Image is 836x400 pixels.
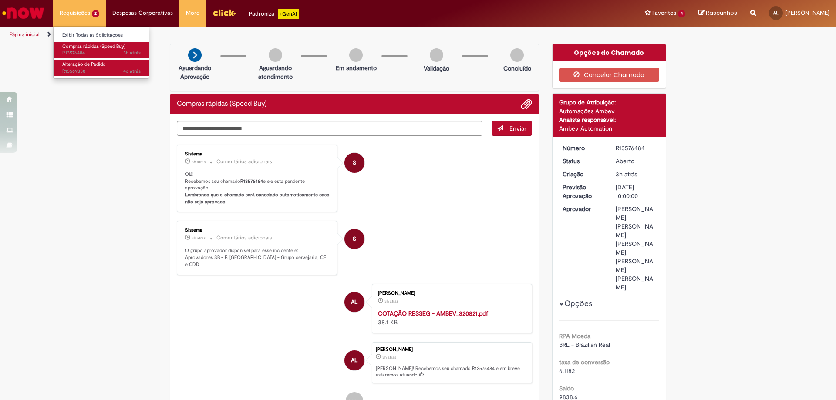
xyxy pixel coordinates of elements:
dt: Criação [556,170,610,178]
span: R13569330 [62,68,141,75]
span: Compras rápidas (Speed Buy) [62,43,125,50]
span: S [353,152,356,173]
p: Aguardando atendimento [254,64,297,81]
p: Validação [424,64,449,73]
span: 4 [678,10,685,17]
a: Aberto R13576484 : Compras rápidas (Speed Buy) [54,42,149,58]
span: More [186,9,199,17]
span: Rascunhos [706,9,737,17]
div: Opções do Chamado [553,44,666,61]
small: Comentários adicionais [216,234,272,242]
time: 29/09/2025 12:12:23 [382,355,396,360]
span: 4d atrás [123,68,141,74]
div: Sistema [185,228,330,233]
span: 3h atrás [382,355,396,360]
div: Analista responsável: [559,115,660,124]
img: click_logo_yellow_360x200.png [212,6,236,19]
b: Lembrando que o chamado será cancelado automaticamente caso não seja aprovado. [185,192,331,205]
span: R13576484 [62,50,141,57]
p: Concluído [503,64,531,73]
div: [PERSON_NAME] [376,347,527,352]
div: 38.1 KB [378,309,523,326]
img: img-circle-grey.png [510,48,524,62]
time: 29/09/2025 12:12:06 [384,299,398,304]
div: 29/09/2025 12:12:23 [616,170,656,178]
dt: Status [556,157,610,165]
p: Em andamento [336,64,377,72]
span: 3h atrás [384,299,398,304]
div: System [344,153,364,173]
img: img-circle-grey.png [349,48,363,62]
time: 26/09/2025 09:21:04 [123,68,141,74]
a: Rascunhos [698,9,737,17]
div: [PERSON_NAME] [378,291,523,296]
a: Página inicial [10,31,40,38]
div: Ana Melicia De Souza Lima [344,292,364,312]
h2: Compras rápidas (Speed Buy) Histórico de tíquete [177,100,267,108]
p: Aguardando Aprovação [174,64,216,81]
div: Padroniza [249,9,299,19]
span: 3h atrás [123,50,141,56]
button: Cancelar Chamado [559,68,660,82]
p: +GenAi [278,9,299,19]
b: taxa de conversão [559,358,610,366]
time: 29/09/2025 12:12:25 [123,50,141,56]
div: Ana Melicia De Souza Lima [344,350,364,370]
span: Alteração de Pedido [62,61,106,67]
dt: Previsão Aprovação [556,183,610,200]
span: [PERSON_NAME] [785,9,829,17]
span: 2 [92,10,99,17]
div: [PERSON_NAME], [PERSON_NAME], [PERSON_NAME], [PERSON_NAME], [PERSON_NAME] [616,205,656,292]
span: Requisições [60,9,90,17]
div: [DATE] 10:00:00 [616,183,656,200]
a: COTAÇÃO RESSEG - AMBEV_320821.pdf [378,309,488,317]
span: 3h atrás [616,170,637,178]
time: 29/09/2025 12:12:23 [616,170,637,178]
a: Exibir Todas as Solicitações [54,30,149,40]
dt: Número [556,144,610,152]
span: AL [773,10,779,16]
span: AL [351,350,357,371]
ul: Trilhas de página [7,27,551,43]
span: AL [351,292,357,313]
button: Adicionar anexos [521,98,532,110]
textarea: Digite sua mensagem aqui... [177,121,482,136]
img: img-circle-grey.png [430,48,443,62]
li: Ana Melicia De Souza Lima [177,342,532,384]
span: Despesas Corporativas [112,9,173,17]
div: Sistema [185,151,330,157]
div: Aberto [616,157,656,165]
div: R13576484 [616,144,656,152]
a: Aberto R13569330 : Alteração de Pedido [54,60,149,76]
button: Enviar [492,121,532,136]
span: Enviar [509,124,526,132]
img: arrow-next.png [188,48,202,62]
b: RPA Moeda [559,332,590,340]
div: System [344,229,364,249]
time: 29/09/2025 12:12:36 [192,159,206,165]
b: Saldo [559,384,574,392]
div: Grupo de Atribuição: [559,98,660,107]
time: 29/09/2025 12:12:34 [192,235,206,241]
div: Ambev Automation [559,124,660,133]
p: O grupo aprovador disponível para esse incidente é: Aprovadores SB - F. [GEOGRAPHIC_DATA] - Grupo... [185,247,330,268]
img: ServiceNow [1,4,46,22]
span: 6.1182 [559,367,575,375]
span: S [353,229,356,249]
p: [PERSON_NAME]! Recebemos seu chamado R13576484 e em breve estaremos atuando. [376,365,527,379]
span: Favoritos [652,9,676,17]
img: img-circle-grey.png [269,48,282,62]
small: Comentários adicionais [216,158,272,165]
span: BRL - Brazilian Real [559,341,610,349]
b: R13576484 [240,178,263,185]
dt: Aprovador [556,205,610,213]
span: 3h atrás [192,159,206,165]
div: Automações Ambev [559,107,660,115]
p: Olá! Recebemos seu chamado e ele esta pendente aprovação. [185,171,330,205]
span: 3h atrás [192,235,206,241]
ul: Requisições [53,26,149,79]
